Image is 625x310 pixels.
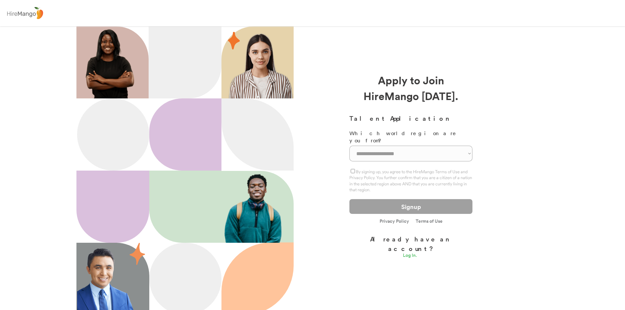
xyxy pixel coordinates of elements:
[5,6,45,21] img: logo%20-%20hiremango%20gray.png
[349,199,472,214] button: Signup
[416,219,443,223] a: Terms of Use
[349,114,472,123] h3: Talent Application
[228,33,294,98] img: hispanic%20woman.png
[403,253,419,259] a: Log In.
[349,72,472,104] div: Apply to Join HireMango [DATE].
[130,243,145,265] img: 55
[349,130,472,144] div: Which world region are you from?
[222,171,288,243] img: 202x218.png
[78,26,142,98] img: 200x220.png
[349,169,472,192] label: By signing up, you agree to the HireMango Terms of Use and Privacy Policy. You further confirm th...
[349,234,472,253] div: Already have an account?
[228,32,240,50] img: 29
[380,219,409,224] a: Privacy Policy
[77,98,149,171] img: Ellipse%2012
